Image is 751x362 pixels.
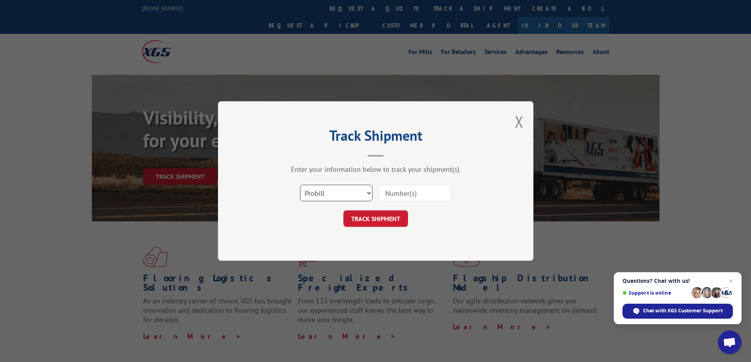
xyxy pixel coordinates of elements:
[726,276,736,286] span: Close chat
[622,278,733,284] span: Questions? Chat with us!
[343,210,408,227] button: TRACK SHIPMENT
[622,304,733,319] div: Chat with XGS Customer Support
[643,307,723,314] span: Chat with XGS Customer Support
[257,130,494,145] h2: Track Shipment
[622,290,689,296] span: Support is online
[257,165,494,174] div: Enter your information below to track your shipment(s).
[515,111,524,132] button: Close modal
[378,185,451,201] input: Number(s)
[718,330,742,354] div: Open chat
